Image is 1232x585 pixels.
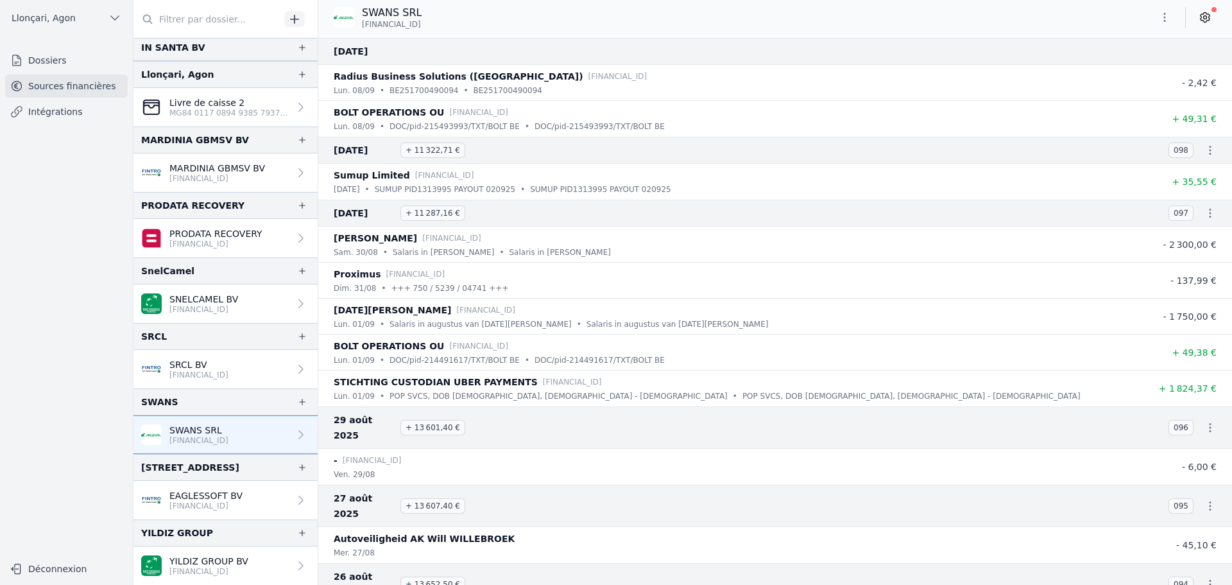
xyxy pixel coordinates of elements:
[415,169,474,182] p: [FINANCIAL_ID]
[12,12,76,24] span: Llonçari, Agon
[133,350,318,389] a: SRCL BV [FINANCIAL_ID]
[334,338,444,354] p: BOLT OPERATIONS OU
[169,435,228,446] p: [FINANCIAL_ID]
[400,498,465,514] span: + 13 607,40 €
[530,183,671,196] p: SUMUP PID1313995 PAYOUT 020925
[169,566,248,577] p: [FINANCIAL_ID]
[449,106,508,119] p: [FINANCIAL_ID]
[1168,143,1193,158] span: 098
[334,246,378,259] p: sam. 30/08
[386,268,445,281] p: [FINANCIAL_ID]
[393,246,494,259] p: Salaris in [PERSON_NAME]
[141,394,178,410] div: SWANS
[334,374,538,390] p: STICHTING CUSTODIAN UBER PAYMENTS
[380,84,384,97] div: •
[5,49,128,72] a: Dossiers
[381,282,386,295] div: •
[375,183,515,196] p: SUMUP PID1313995 PAYOUT 020925
[474,84,542,97] p: BE251700490094
[1182,462,1217,472] span: - 6,00 €
[141,67,214,82] div: Llonçari, Agon
[520,183,525,196] div: •
[1168,420,1193,435] span: 096
[334,44,395,59] span: [DATE]
[169,108,289,118] p: MG84 0117 0894 9385 7937 5225 318
[456,304,515,317] p: [FINANCIAL_ID]
[334,168,410,183] p: Sumup Limited
[169,370,228,380] p: [FINANCIAL_ID]
[141,490,162,511] img: FINTRO_BE_BUSINESS_GEBABEBB.png
[334,7,354,28] img: ARGENTA_ARSPBE22.png
[169,424,228,437] p: SWANS SRL
[141,263,194,279] div: SnelCamel
[334,546,375,559] p: mer. 27/08
[535,120,665,133] p: DOC/pid-215493993/TXT/BOLT BE
[334,143,395,158] span: [DATE]
[5,100,128,123] a: Intégrations
[169,162,265,175] p: MARDINIA GBMSV BV
[334,69,583,84] p: Radius Business Solutions ([GEOGRAPHIC_DATA])
[391,282,509,295] p: +++ 750 / 5239 / 04741 +++
[141,162,162,183] img: FINTRO_BE_BUSINESS_GEBABEBB.png
[334,105,444,120] p: BOLT OPERATIONS OU
[169,227,262,240] p: PRODATA RECOVERY
[586,318,769,331] p: Salaris in augustus van [DATE][PERSON_NAME]
[334,491,395,521] span: 27 août 2025
[141,460,239,475] div: [STREET_ADDRESS]
[588,70,647,83] p: [FINANCIAL_ID]
[133,546,318,585] a: YILDIZ GROUP BV [FINANCIAL_ID]
[343,454,402,467] p: [FINANCIAL_ID]
[389,120,520,133] p: DOC/pid-215493993/TXT/BOLT BE
[535,354,665,367] p: DOC/pid-214491617/TXT/BOLT BE
[389,84,458,97] p: BE251700490094
[169,501,243,511] p: [FINANCIAL_ID]
[5,559,128,579] button: Déconnexion
[133,8,280,31] input: Filtrer par dossier...
[449,340,508,353] p: [FINANCIAL_ID]
[334,120,375,133] p: lun. 08/09
[133,88,318,127] a: Livre de caisse 2 MG84 0117 0894 9385 7937 5225 318
[141,40,205,55] div: IN SANTA BV
[1172,347,1217,358] span: + 49,38 €
[141,132,249,148] div: MARDINIA GBMSV BV
[1168,205,1193,221] span: 097
[169,293,238,306] p: SNELCAMEL BV
[389,318,572,331] p: Salaris in augustus van [DATE][PERSON_NAME]
[141,198,244,213] div: PRODATA RECOVERY
[334,453,338,468] p: -
[169,239,262,249] p: [FINANCIAL_ID]
[509,246,610,259] p: Salaris in [PERSON_NAME]
[141,424,162,445] img: ARGENTA_ARSPBE22.png
[334,183,360,196] p: [DATE]
[1168,498,1193,514] span: 095
[1170,275,1217,286] span: - 137,99 €
[133,284,318,323] a: SNELCAMEL BV [FINANCIAL_ID]
[133,415,318,454] a: SWANS SRL [FINANCIAL_ID]
[169,173,265,184] p: [FINANCIAL_ID]
[380,318,384,331] div: •
[362,5,422,21] p: SWANS SRL
[334,282,376,295] p: dim. 31/08
[334,231,417,246] p: [PERSON_NAME]
[169,489,243,502] p: EAGLESSOFT BV
[334,302,451,318] p: [DATE][PERSON_NAME]
[334,205,395,221] span: [DATE]
[742,390,1081,403] p: POP SVCS, DOB [DEMOGRAPHIC_DATA], [DEMOGRAPHIC_DATA] - [DEMOGRAPHIC_DATA]
[1172,114,1217,124] span: + 49,31 €
[169,304,238,315] p: [FINANCIAL_ID]
[525,120,529,133] div: •
[1182,78,1217,88] span: - 2,42 €
[362,19,421,30] span: [FINANCIAL_ID]
[334,531,515,546] p: Autoveiligheid AK Will WILLEBROEK
[380,354,384,367] div: •
[400,205,465,221] span: + 11 287,16 €
[733,390,737,403] div: •
[400,143,465,158] span: + 11 322,71 €
[141,555,162,576] img: BNP_BE_BUSINESS_GEBABEBB.png
[334,266,381,282] p: Proximus
[389,354,520,367] p: DOC/pid-214491617/TXT/BOLT BE
[133,481,318,520] a: EAGLESSOFT BV [FINANCIAL_ID]
[1176,540,1217,550] span: - 45,10 €
[334,412,395,443] span: 29 août 2025
[463,84,468,97] div: •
